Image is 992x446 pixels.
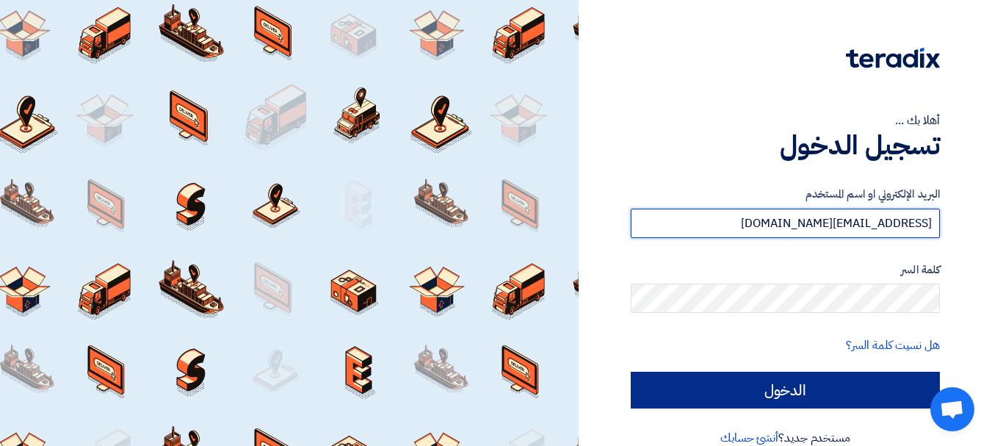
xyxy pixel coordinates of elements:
[631,112,940,129] div: أهلا بك ...
[631,262,940,278] label: كلمة السر
[846,337,940,354] a: هل نسيت كلمة السر؟
[631,129,940,162] h1: تسجيل الدخول
[631,209,940,238] input: أدخل بريد العمل الإلكتروني او اسم المستخدم الخاص بك ...
[631,186,940,203] label: البريد الإلكتروني او اسم المستخدم
[930,387,974,431] a: Open chat
[631,372,940,409] input: الدخول
[846,48,940,68] img: Teradix logo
